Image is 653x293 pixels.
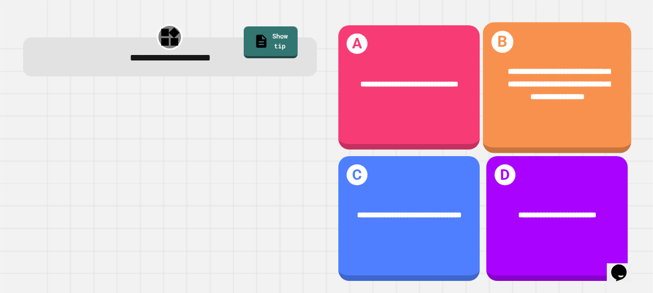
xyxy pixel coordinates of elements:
[347,164,367,185] h1: C
[347,34,367,54] h1: A
[492,31,514,53] h1: B
[495,164,515,185] h1: D
[607,249,642,282] iframe: chat widget
[244,26,298,59] a: Show tip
